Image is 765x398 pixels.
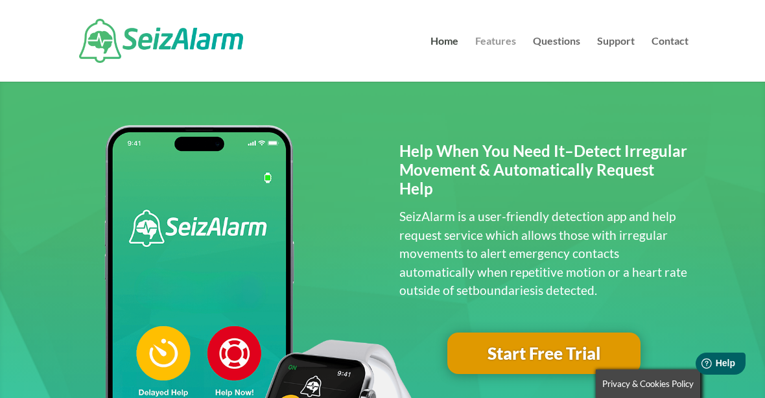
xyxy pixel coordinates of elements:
[399,207,688,300] p: SeizAlarm is a user-friendly detection app and help request service which allows those with irreg...
[533,36,580,82] a: Questions
[597,36,635,82] a: Support
[652,36,688,82] a: Contact
[602,379,694,389] span: Privacy & Cookies Policy
[447,333,641,374] a: Start Free Trial
[475,36,516,82] a: Features
[430,36,458,82] a: Home
[650,347,751,384] iframe: Help widget launcher
[79,19,243,63] img: SeizAlarm
[473,283,535,298] span: boundaries
[399,142,688,204] h2: Help When You Need It–Detect Irregular Movement & Automatically Request Help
